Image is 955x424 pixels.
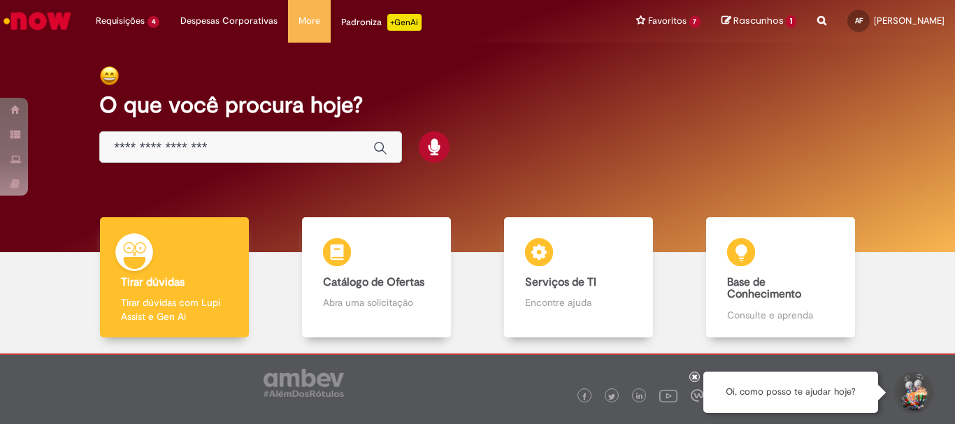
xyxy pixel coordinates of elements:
[148,16,159,28] span: 4
[892,372,934,414] button: Iniciar Conversa de Suporte
[636,393,643,401] img: logo_footer_linkedin.png
[786,15,796,28] span: 1
[874,15,945,27] span: [PERSON_NAME]
[648,14,687,28] span: Favoritos
[1,7,73,35] img: ServiceNow
[608,393,615,400] img: logo_footer_twitter.png
[73,217,275,338] a: Tirar dúvidas Tirar dúvidas com Lupi Assist e Gen Ai
[99,66,120,86] img: happy-face.png
[299,14,320,28] span: More
[477,217,680,338] a: Serviços de TI Encontre ajuda
[733,14,784,27] span: Rascunhos
[275,217,477,338] a: Catálogo de Ofertas Abra uma solicitação
[659,386,677,404] img: logo_footer_youtube.png
[96,14,145,28] span: Requisições
[525,295,631,309] p: Encontre ajuda
[525,275,596,289] b: Serviços de TI
[581,393,588,400] img: logo_footer_facebook.png
[323,295,429,309] p: Abra uma solicitação
[727,308,833,322] p: Consulte e aprenda
[341,14,422,31] div: Padroniza
[121,295,227,323] p: Tirar dúvidas com Lupi Assist e Gen Ai
[264,369,344,397] img: logo_footer_ambev_rotulo_gray.png
[721,15,796,28] a: Rascunhos
[323,275,424,289] b: Catálogo de Ofertas
[180,14,278,28] span: Despesas Corporativas
[703,372,878,413] div: Oi, como posso te ajudar hoje?
[689,16,701,28] span: 7
[727,275,801,302] b: Base de Conhecimento
[680,217,882,338] a: Base de Conhecimento Consulte e aprenda
[121,275,185,289] b: Tirar dúvidas
[855,16,863,25] span: AF
[387,14,422,31] p: +GenAi
[99,93,856,117] h2: O que você procura hoje?
[691,389,703,402] img: logo_footer_workplace.png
